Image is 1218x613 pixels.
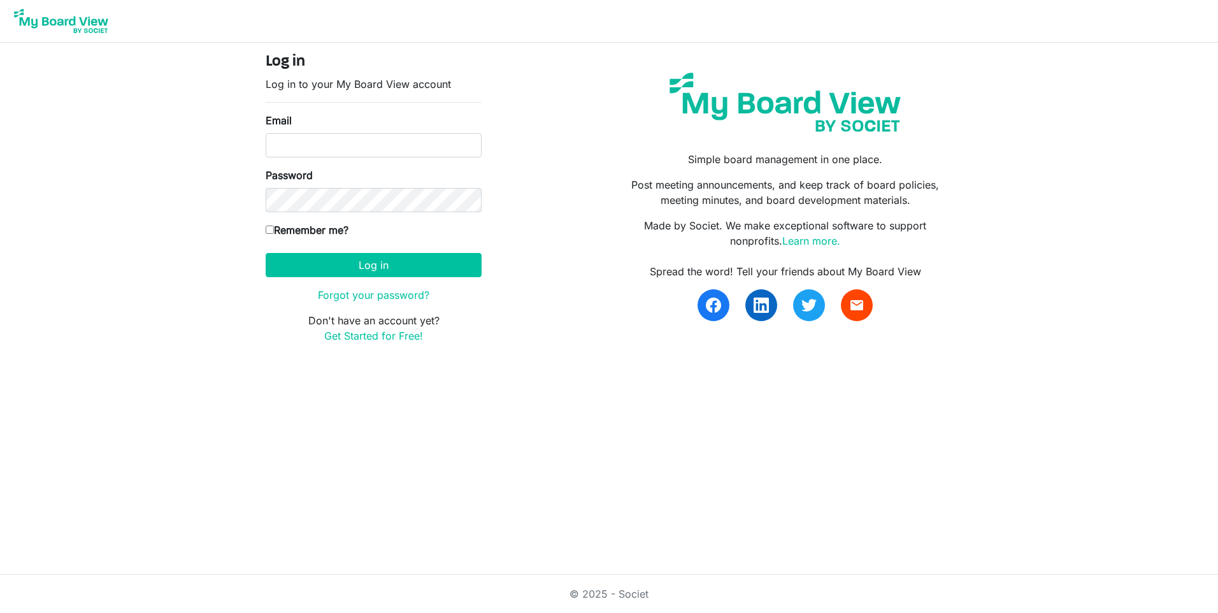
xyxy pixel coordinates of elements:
a: © 2025 - Societ [570,588,648,600]
img: twitter.svg [801,298,817,313]
a: Forgot your password? [318,289,429,301]
label: Email [266,113,292,128]
div: Spread the word! Tell your friends about My Board View [619,264,952,279]
label: Remember me? [266,222,348,238]
button: Log in [266,253,482,277]
img: linkedin.svg [754,298,769,313]
p: Made by Societ. We make exceptional software to support nonprofits. [619,218,952,249]
img: facebook.svg [706,298,721,313]
span: email [849,298,864,313]
img: my-board-view-societ.svg [660,63,910,141]
img: My Board View Logo [10,5,112,37]
p: Simple board management in one place. [619,152,952,167]
input: Remember me? [266,226,274,234]
p: Log in to your My Board View account [266,76,482,92]
p: Don't have an account yet? [266,313,482,343]
a: Get Started for Free! [324,329,423,342]
label: Password [266,168,313,183]
h4: Log in [266,53,482,71]
a: Learn more. [782,234,840,247]
a: email [841,289,873,321]
p: Post meeting announcements, and keep track of board policies, meeting minutes, and board developm... [619,177,952,208]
